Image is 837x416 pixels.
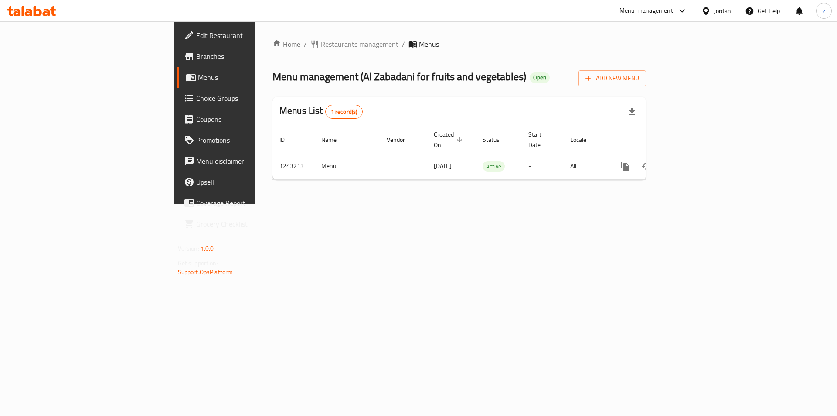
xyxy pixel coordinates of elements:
button: Add New Menu [578,70,646,86]
table: enhanced table [272,127,706,180]
h2: Menus List [279,104,363,119]
button: Change Status [636,156,657,177]
span: Menus [419,39,439,49]
td: Menu [314,153,380,179]
span: Restaurants management [321,39,398,49]
span: Name [321,134,348,145]
a: Coverage Report [177,193,313,213]
a: Promotions [177,130,313,151]
button: more [615,156,636,177]
div: Menu-management [619,6,673,16]
span: ID [279,134,296,145]
li: / [402,39,405,49]
span: Branches [196,51,306,62]
span: Locale [570,134,598,145]
a: Upsell [177,172,313,193]
div: Total records count [325,105,363,119]
span: Get support on: [178,258,218,269]
span: Menu management ( Al Zabadani for fruits and vegetables ) [272,67,526,86]
a: Coupons [177,109,313,130]
td: All [563,153,608,179]
span: Menus [198,72,306,83]
a: Branches [177,46,313,67]
span: 1.0.0 [201,243,214,254]
span: Grocery Checklist [196,219,306,229]
span: Version: [178,243,199,254]
span: Open [530,74,550,81]
span: 1 record(s) [326,108,363,116]
span: Start Date [528,129,553,150]
a: Choice Groups [177,88,313,109]
span: Status [483,134,511,145]
div: Export file [622,101,643,122]
nav: breadcrumb [272,39,646,49]
a: Grocery Checklist [177,213,313,234]
span: Created On [434,129,465,150]
span: Upsell [196,177,306,187]
a: Edit Restaurant [177,25,313,46]
span: Vendor [387,134,416,145]
span: Coupons [196,114,306,124]
a: Support.OpsPlatform [178,266,233,278]
span: [DATE] [434,160,452,172]
th: Actions [608,127,706,153]
span: Active [483,162,505,172]
span: Edit Restaurant [196,30,306,41]
div: Open [530,72,550,83]
span: Coverage Report [196,198,306,208]
span: Promotions [196,135,306,145]
a: Menu disclaimer [177,151,313,172]
span: Choice Groups [196,93,306,103]
a: Menus [177,67,313,88]
div: Jordan [714,6,731,16]
span: z [823,6,825,16]
td: - [521,153,563,179]
span: Menu disclaimer [196,156,306,166]
a: Restaurants management [310,39,398,49]
span: Add New Menu [585,73,639,84]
